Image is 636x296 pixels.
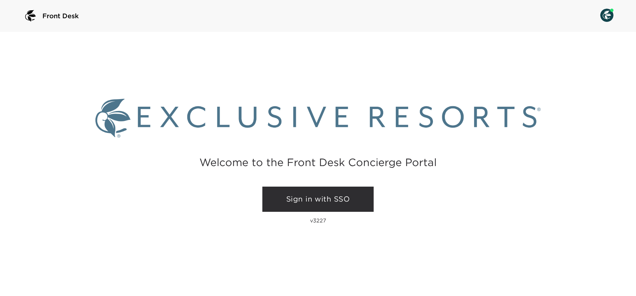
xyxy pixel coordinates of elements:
img: User [600,9,613,22]
h2: Welcome to the Front Desk Concierge Portal [199,157,437,167]
a: Sign in with SSO [262,187,374,212]
p: v3227 [310,217,326,224]
img: Exclusive Resorts logo [95,99,541,138]
img: logo [23,8,38,24]
span: Front Desk [42,11,79,21]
